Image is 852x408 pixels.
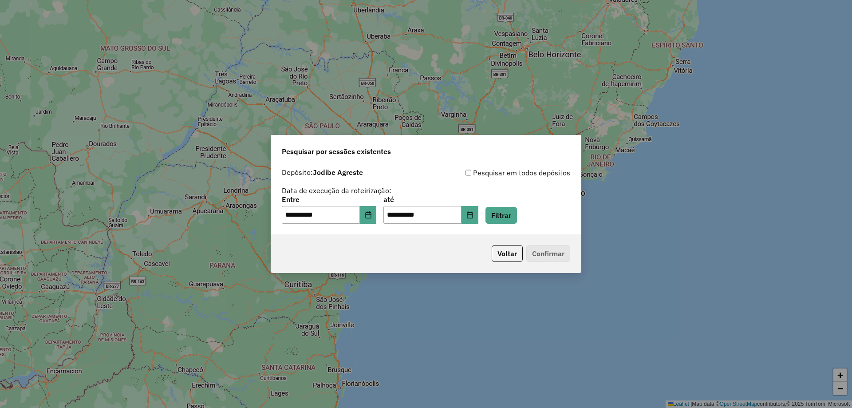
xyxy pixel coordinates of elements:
label: Data de execução da roteirização: [282,185,391,196]
button: Filtrar [485,207,517,224]
strong: Jodibe Agreste [313,168,363,177]
button: Choose Date [461,206,478,224]
button: Choose Date [360,206,377,224]
button: Voltar [492,245,523,262]
span: Pesquisar por sessões existentes [282,146,391,157]
label: Depósito: [282,167,363,178]
label: Entre [282,194,376,205]
label: até [383,194,478,205]
div: Pesquisar em todos depósitos [426,167,570,178]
